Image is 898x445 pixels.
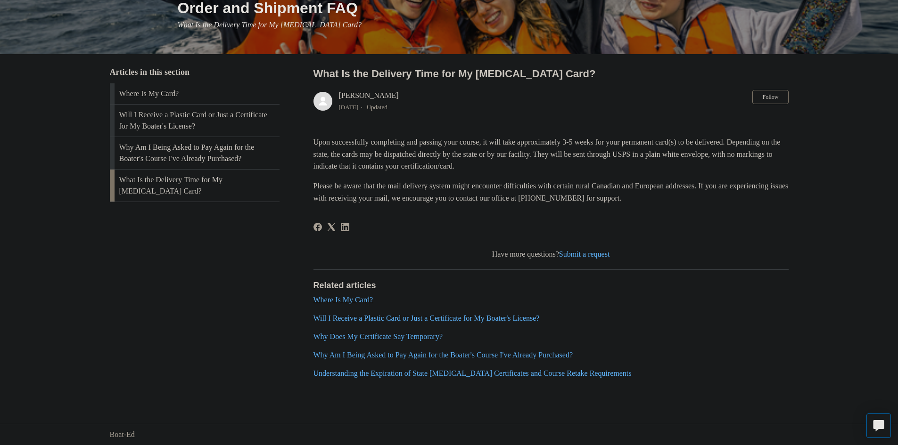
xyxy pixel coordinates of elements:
[341,223,349,231] svg: Share this page on LinkedIn
[313,66,789,81] h2: What Is the Delivery Time for My Boating Card?
[559,250,610,258] a: Submit a request
[313,136,789,172] p: Upon successfully completing and passing your course, it will take approximately 3-5 weeks for yo...
[110,170,280,202] a: What Is the Delivery Time for My [MEDICAL_DATA] Card?
[341,223,349,231] a: LinkedIn
[110,429,135,440] a: Boat-Ed
[339,104,359,111] time: 05/09/2024, 13:28
[110,83,280,104] a: Where Is My Card?
[327,223,336,231] a: X Corp
[313,332,443,340] a: Why Does My Certificate Say Temporary?
[110,137,280,169] a: Why Am I Being Asked to Pay Again for the Boater's Course I've Already Purchased?
[327,223,336,231] svg: Share this page on X Corp
[313,351,573,359] a: Why Am I Being Asked to Pay Again for the Boater's Course I've Already Purchased?
[313,249,789,260] div: Have more questions?
[313,314,540,322] a: Will I Receive a Plastic Card or Just a Certificate for My Boater's License?
[313,180,789,204] p: Please be aware that the mail delivery system might encounter difficulties with certain rural Can...
[313,279,789,292] h2: Related articles
[313,296,373,304] a: Where Is My Card?
[110,105,280,137] a: Will I Receive a Plastic Card or Just a Certificate for My Boater's License?
[367,104,387,111] li: Updated
[313,223,322,231] a: Facebook
[339,90,399,113] div: [PERSON_NAME]
[178,21,362,29] span: What Is the Delivery Time for My [MEDICAL_DATA] Card?
[866,413,891,438] button: Live chat
[313,369,632,377] a: Understanding the Expiration of State [MEDICAL_DATA] Certificates and Course Retake Requirements
[110,67,189,77] span: Articles in this section
[752,90,788,104] button: Follow Article
[313,223,322,231] svg: Share this page on Facebook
